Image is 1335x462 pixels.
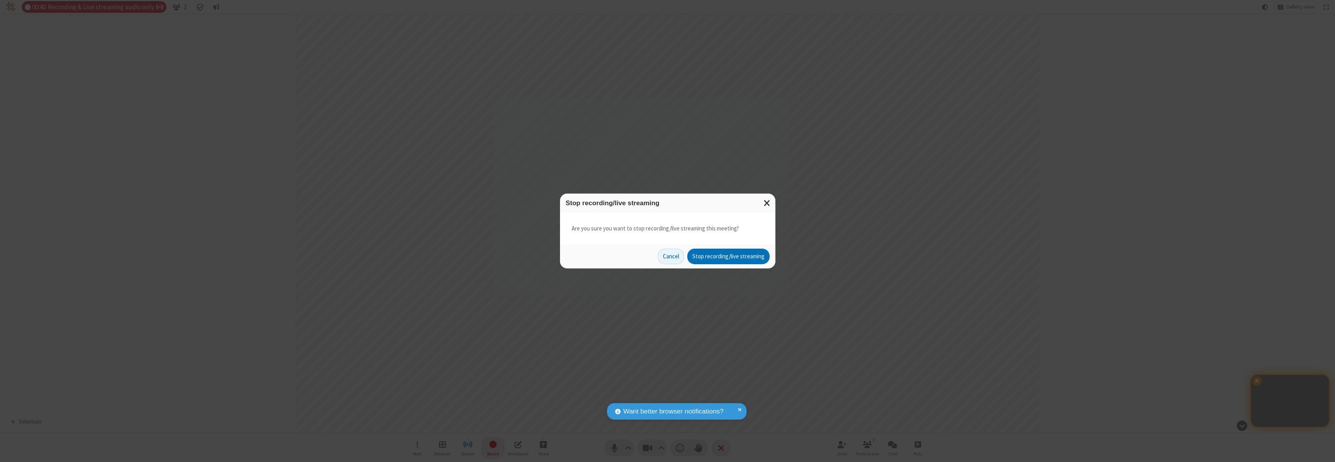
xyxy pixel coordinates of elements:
[658,249,684,264] button: Cancel
[759,194,775,213] button: Close modal
[560,213,775,245] div: Are you sure you want to stop recording/live streaming this meeting?
[566,199,770,207] h3: Stop recording/live streaming
[687,249,770,264] button: Stop recording/live streaming
[623,407,723,417] span: Want better browser notifications?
